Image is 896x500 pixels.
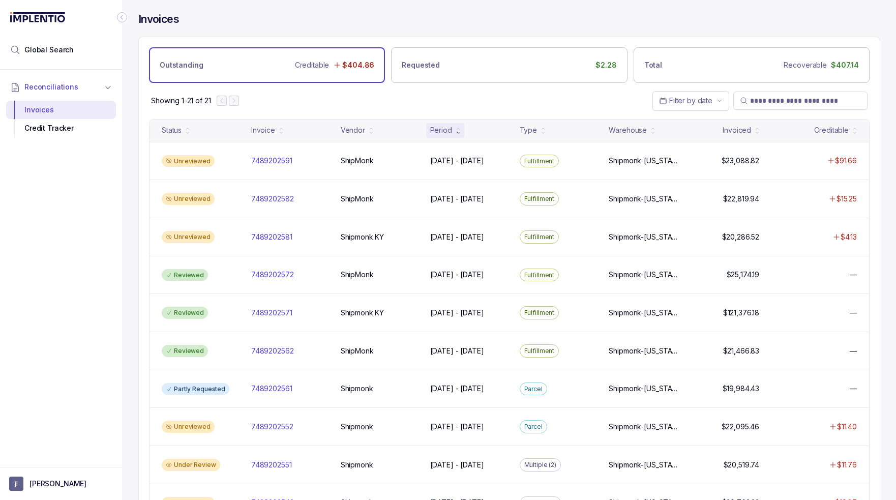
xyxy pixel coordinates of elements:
p: $11.76 [837,460,857,470]
button: User initials[PERSON_NAME] [9,477,113,491]
div: Warehouse [609,125,647,135]
div: Type [520,125,537,135]
p: 7489202551 [251,460,292,470]
p: Shipmonk [341,422,373,432]
p: 7489202561 [251,384,292,394]
p: $21,466.83 [723,346,760,356]
p: 7489202572 [251,270,294,280]
p: Shipmonk-[US_STATE], Shipmonk-[US_STATE], Shipmonk-[US_STATE] [609,156,678,166]
div: Unreviewed [162,155,215,167]
div: Credit Tracker [14,119,108,137]
p: — [850,308,857,318]
p: — [850,384,857,394]
p: Requested [402,60,440,70]
div: Vendor [341,125,365,135]
span: Global Search [24,45,74,55]
div: Partly Requested [162,383,229,395]
p: Fulfillment [524,346,555,356]
p: ShipMonk [341,346,374,356]
p: — [850,270,857,280]
p: Fulfillment [524,270,555,280]
div: Creditable [814,125,849,135]
p: Shipmonk [341,384,373,394]
p: Showing 1-21 of 21 [151,96,211,106]
span: Filter by date [669,96,712,105]
p: Shipmonk KY [341,308,384,318]
p: $11.40 [837,422,857,432]
p: $22,819.94 [723,194,760,204]
p: Fulfillment [524,232,555,242]
p: — [850,346,857,356]
p: 7489202562 [251,346,294,356]
div: Reviewed [162,307,208,319]
div: Reviewed [162,269,208,281]
div: Invoices [14,101,108,119]
p: [DATE] - [DATE] [430,194,484,204]
p: $15.25 [837,194,857,204]
p: $20,286.52 [722,232,760,242]
p: 7489202582 [251,194,294,204]
p: Parcel [524,384,543,394]
p: [DATE] - [DATE] [430,156,484,166]
p: $23,088.82 [722,156,760,166]
p: $20,519.74 [724,460,760,470]
p: Shipmonk KY [341,232,384,242]
p: Fulfillment [524,308,555,318]
p: [DATE] - [DATE] [430,232,484,242]
div: Status [162,125,182,135]
p: $2.28 [595,60,616,70]
p: [PERSON_NAME] [29,479,86,489]
span: Reconciliations [24,82,78,92]
p: Outstanding [160,60,203,70]
p: 7489202571 [251,308,292,318]
p: Parcel [524,422,543,432]
div: Unreviewed [162,421,215,433]
p: Multiple (2) [524,460,557,470]
p: Fulfillment [524,194,555,204]
search: Date Range Picker [659,96,712,106]
div: Reviewed [162,345,208,357]
p: $22,095.46 [722,422,760,432]
p: ShipMonk [341,156,374,166]
p: 7489202591 [251,156,292,166]
p: Shipmonk-[US_STATE], Shipmonk-[US_STATE], Shipmonk-[US_STATE] [609,232,678,242]
p: ShipMonk [341,270,374,280]
p: $407.14 [831,60,859,70]
p: Fulfillment [524,156,555,166]
div: Invoiced [723,125,751,135]
p: Shipmonk-[US_STATE], Shipmonk-[US_STATE], Shipmonk-[US_STATE] [609,308,678,318]
p: Shipmonk-[US_STATE], Shipmonk-[US_STATE], Shipmonk-[US_STATE] [609,384,678,394]
p: [DATE] - [DATE] [430,422,484,432]
p: Shipmonk [341,460,373,470]
p: [DATE] - [DATE] [430,346,484,356]
p: [DATE] - [DATE] [430,460,484,470]
p: Shipmonk-[US_STATE], Shipmonk-[US_STATE], Shipmonk-[US_STATE] [609,270,678,280]
p: Recoverable [784,60,826,70]
p: 7489202581 [251,232,292,242]
p: [DATE] - [DATE] [430,308,484,318]
p: Shipmonk-[US_STATE], Shipmonk-[US_STATE], Shipmonk-[US_STATE] [609,460,678,470]
div: Reconciliations [6,99,116,140]
p: Shipmonk-[US_STATE], Shipmonk-[US_STATE], Shipmonk-[US_STATE] [609,194,678,204]
p: Total [644,60,662,70]
p: $19,984.43 [723,384,760,394]
p: $121,376.18 [723,308,759,318]
p: 7489202552 [251,422,293,432]
p: Creditable [295,60,330,70]
p: $91.66 [835,156,857,166]
p: $4.13 [841,232,857,242]
div: Remaining page entries [151,96,211,106]
button: Reconciliations [6,76,116,98]
span: User initials [9,477,23,491]
p: $25,174.19 [727,270,760,280]
div: Period [430,125,452,135]
p: [DATE] - [DATE] [430,270,484,280]
div: Unreviewed [162,231,215,243]
p: $404.86 [342,60,374,70]
div: Unreviewed [162,193,215,205]
div: Invoice [251,125,275,135]
p: ShipMonk [341,194,374,204]
button: Date Range Picker [652,91,729,110]
div: Under Review [162,459,220,471]
h4: Invoices [138,12,179,26]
